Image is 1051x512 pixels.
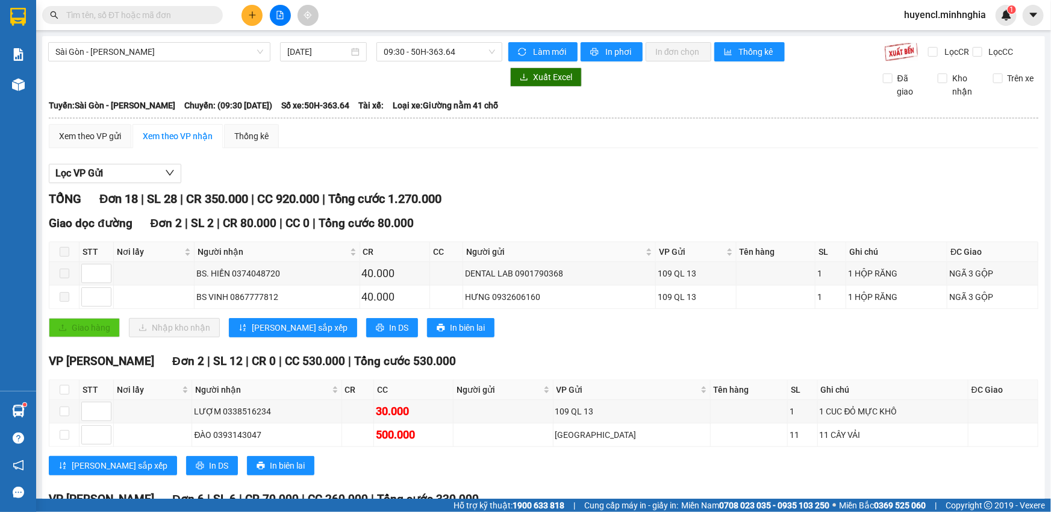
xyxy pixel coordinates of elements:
span: Số xe: 50H-363.64 [281,99,349,112]
span: CR 70.000 [245,492,299,506]
th: SL [788,380,818,400]
span: CC 920.000 [257,192,319,206]
div: 1 [817,290,844,304]
div: BS VINH 0867777812 [196,290,358,304]
span: Kho nhận [947,72,984,98]
span: huyencl.minhnghia [894,7,996,22]
span: | [322,192,325,206]
div: LƯỢM 0338516234 [194,405,339,418]
button: syncLàm mới [508,42,578,61]
img: logo-vxr [10,8,26,26]
span: | [573,499,575,512]
input: 12/09/2025 [287,45,349,58]
span: bar-chart [724,48,734,57]
button: aim [298,5,319,26]
span: Đơn 18 [99,192,138,206]
strong: 1900 633 818 [513,501,564,510]
span: Nơi lấy [117,383,179,396]
div: Xem theo VP gửi [59,130,121,143]
button: In đơn chọn [646,42,711,61]
div: 109 QL 13 [658,290,734,304]
th: CC [374,380,454,400]
span: Tài xế: [358,99,384,112]
span: Lọc VP Gửi [55,166,103,181]
span: Nơi lấy [117,245,182,258]
td: NGÃ 3 GỘP [947,262,1038,286]
button: bar-chartThống kê [714,42,785,61]
th: ĐC Giao [968,380,1038,400]
span: SL 12 [213,354,243,368]
span: In biên lai [450,321,485,334]
span: search [50,11,58,19]
button: file-add [270,5,291,26]
span: In DS [389,321,408,334]
span: | [207,354,210,368]
span: copyright [984,501,993,510]
button: sort-ascending[PERSON_NAME] sắp xếp [49,456,177,475]
strong: 0369 525 060 [874,501,926,510]
span: message [13,487,24,498]
span: VP [PERSON_NAME] [49,492,154,506]
th: Tên hàng [737,242,816,262]
span: CC 530.000 [285,354,345,368]
sup: 1 [1008,5,1016,14]
th: Ghi chú [818,380,968,400]
div: ĐÀO 0393143047 [194,428,339,442]
span: printer [437,323,445,333]
span: | [302,492,305,506]
span: aim [304,11,312,19]
span: | [935,499,937,512]
span: question-circle [13,432,24,444]
div: 1 HỘP RĂNG [848,290,945,304]
span: Xuất Excel [533,70,572,84]
th: ĐC Giao [947,242,1038,262]
td: 109 QL 13 [656,286,737,309]
span: | [217,216,220,230]
th: STT [80,242,114,262]
sup: 1 [23,403,27,407]
button: Lọc VP Gửi [49,164,181,183]
div: BS. HIỀN 0374048720 [196,267,358,280]
div: 1 [817,267,844,280]
th: Tên hàng [711,380,788,400]
span: Sài Gòn - Phan Rí [55,43,263,61]
span: | [185,216,188,230]
img: solution-icon [12,48,25,61]
span: SL 2 [191,216,214,230]
span: CR 0 [252,354,276,368]
span: Đơn 6 [172,492,204,506]
span: Chuyến: (09:30 [DATE]) [184,99,272,112]
span: SL 6 [213,492,236,506]
div: 40.000 [362,265,428,282]
td: Sài Gòn [554,423,711,447]
span: notification [13,460,24,471]
span: [PERSON_NAME] sắp xếp [252,321,348,334]
span: Người gửi [466,245,643,258]
span: In phơi [605,45,633,58]
span: In DS [209,459,228,472]
div: Thống kê [234,130,269,143]
img: icon-new-feature [1001,10,1012,20]
span: download [520,73,528,83]
span: Lọc CC [984,45,1015,58]
span: CR 80.000 [223,216,276,230]
div: 1 HỘP RĂNG [848,267,945,280]
span: SL 28 [147,192,177,206]
span: Hỗ trợ kỹ thuật: [454,499,564,512]
span: Đơn 2 [151,216,182,230]
span: Đơn 2 [172,354,204,368]
span: | [348,354,351,368]
div: 11 CÂY VẢI [820,428,966,442]
span: Người gửi [457,383,540,396]
span: printer [196,461,204,471]
div: DENTAL LAB 0901790368 [465,267,653,280]
span: CC 0 [285,216,310,230]
div: 11 [790,428,816,442]
span: | [313,216,316,230]
span: | [239,492,242,506]
span: Miền Nam [681,499,829,512]
th: STT [80,380,114,400]
span: 09:30 - 50H-363.64 [384,43,495,61]
b: Tuyến: Sài Gòn - [PERSON_NAME] [49,101,175,110]
span: TỔNG [49,192,81,206]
